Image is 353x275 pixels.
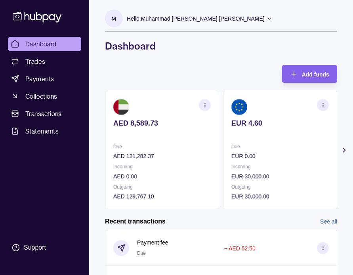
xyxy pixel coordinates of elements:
[231,152,329,160] p: EUR 0.00
[113,119,211,128] p: AED 8,589.73
[25,57,45,66] span: Trades
[8,89,81,103] a: Collections
[8,54,81,69] a: Trades
[25,92,57,101] span: Collections
[231,119,329,128] p: EUR 4.60
[137,250,146,256] span: Due
[8,107,81,121] a: Transactions
[113,183,211,191] p: Outgoing
[231,162,329,171] p: Incoming
[105,40,337,52] h1: Dashboard
[282,65,337,83] button: Add funds
[231,172,329,181] p: EUR 30,000.00
[231,183,329,191] p: Outgoing
[113,162,211,171] p: Incoming
[224,245,256,252] p: − AED 52.50
[25,39,57,49] span: Dashboard
[231,192,329,201] p: EUR 30,000.00
[25,74,54,84] span: Payments
[105,217,166,226] h2: Recent transactions
[113,99,129,115] img: ae
[24,243,46,252] div: Support
[112,14,116,23] p: M
[8,72,81,86] a: Payments
[113,142,211,151] p: Due
[25,126,59,136] span: Statements
[25,109,62,118] span: Transactions
[231,142,329,151] p: Due
[113,172,211,181] p: AED 0.00
[8,124,81,138] a: Statements
[8,239,81,256] a: Support
[302,71,329,78] span: Add funds
[320,217,337,226] a: See all
[113,192,211,201] p: AED 129,767.10
[127,14,265,23] p: Hello, Muhammad [PERSON_NAME] [PERSON_NAME]
[231,99,247,115] img: eu
[8,37,81,51] a: Dashboard
[113,152,211,160] p: AED 121,282.37
[137,238,168,247] p: Payment fee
